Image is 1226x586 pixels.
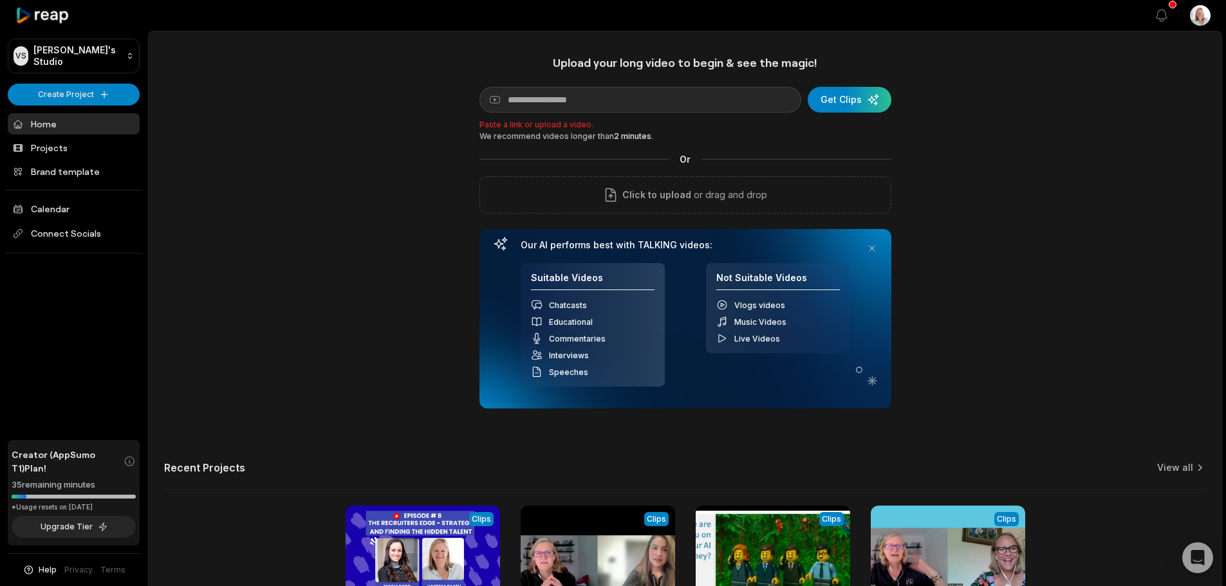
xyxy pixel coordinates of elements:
p: [PERSON_NAME]'s Studio [33,44,121,68]
span: Educational [549,317,593,327]
button: Create Project [8,84,140,105]
div: VS [14,46,28,66]
span: Vlogs videos [734,300,785,310]
button: Help [23,564,57,576]
span: 2 minutes [614,131,651,141]
p: or drag and drop [691,187,767,203]
button: Get Clips [808,87,891,113]
h3: Our AI performs best with TALKING videos: [521,239,850,251]
span: Click to upload [622,187,691,203]
span: Commentaries [549,334,606,343]
a: Terms [100,564,125,576]
div: *Usage resets on [DATE] [12,502,136,512]
a: Privacy [64,564,93,576]
h4: Suitable Videos [531,272,655,291]
h1: Upload your long video to begin & see the magic! [479,55,891,70]
a: View all [1157,461,1193,474]
a: Brand template [8,161,140,182]
div: 35 remaining minutes [12,479,136,491]
span: Chatcasts [549,300,587,310]
button: Upgrade Tier [12,516,136,538]
h4: Not Suitable Videos [716,272,840,291]
p: Paste a link or upload a video. [479,119,891,131]
div: Open Intercom Messenger [1182,542,1213,573]
span: Live Videos [734,334,780,343]
div: We recommend videos longer than . [479,131,891,142]
span: Or [669,152,701,166]
span: Help [39,564,57,576]
span: Connect Socials [8,222,140,245]
a: Calendar [8,198,140,219]
span: Music Videos [734,317,786,327]
span: Speeches [549,367,588,377]
span: Creator (AppSumo T1) Plan! [12,448,124,475]
a: Home [8,113,140,134]
h2: Recent Projects [164,461,245,474]
a: Projects [8,137,140,158]
span: Interviews [549,351,589,360]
